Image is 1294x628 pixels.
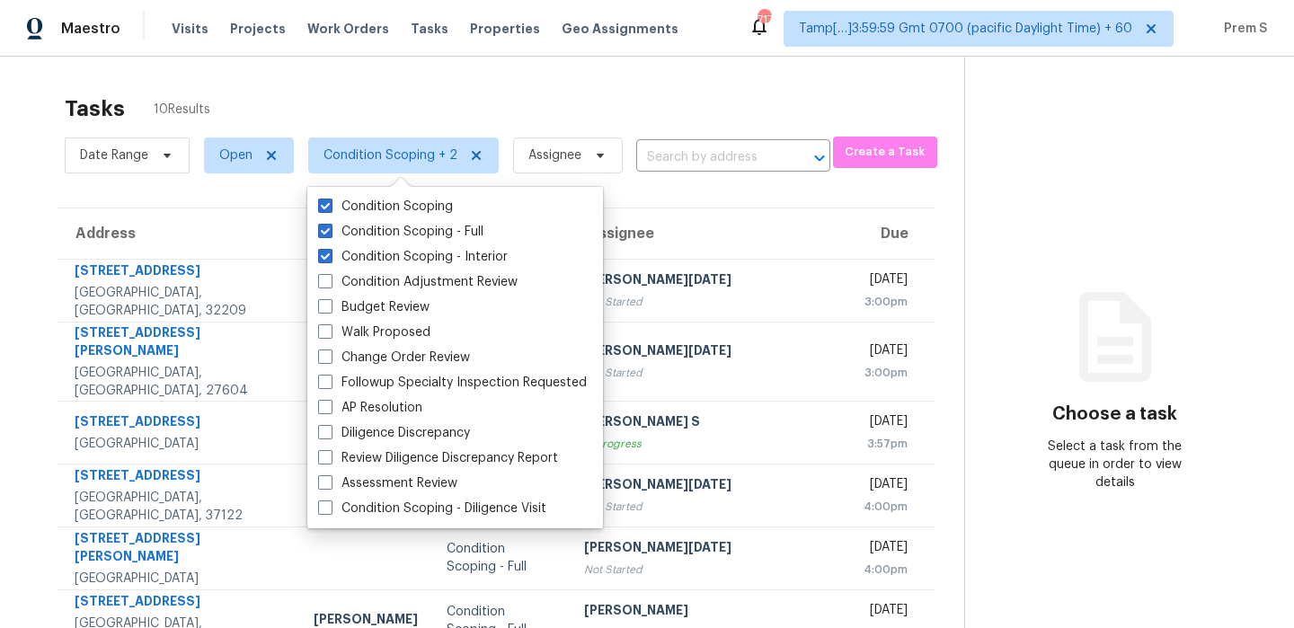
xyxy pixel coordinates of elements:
[318,223,483,241] label: Condition Scoping - Full
[570,208,848,259] th: Assignee
[318,449,558,467] label: Review Diligence Discrepancy Report
[230,20,286,38] span: Projects
[584,270,834,293] div: [PERSON_NAME][DATE]
[61,20,120,38] span: Maestro
[318,399,422,417] label: AP Resolution
[75,570,285,588] div: [GEOGRAPHIC_DATA]
[75,435,285,453] div: [GEOGRAPHIC_DATA]
[864,561,908,579] div: 4:00pm
[1217,20,1267,38] span: Prem S
[154,101,210,119] span: 10 Results
[584,412,834,435] div: [PERSON_NAME] S
[807,146,832,171] button: Open
[636,144,780,172] input: Search by address
[75,364,285,400] div: [GEOGRAPHIC_DATA], [GEOGRAPHIC_DATA], 27604
[562,20,678,38] span: Geo Assignments
[1052,405,1177,423] h3: Choose a task
[318,374,587,392] label: Followup Specialty Inspection Requested
[864,435,908,453] div: 3:57pm
[864,412,908,435] div: [DATE]
[318,273,518,291] label: Condition Adjustment Review
[864,601,908,624] div: [DATE]
[75,466,285,489] div: [STREET_ADDRESS]
[864,538,908,561] div: [DATE]
[528,146,581,164] span: Assignee
[584,364,834,382] div: Not Started
[75,261,285,284] div: [STREET_ADDRESS]
[864,293,908,311] div: 3:00pm
[584,538,834,561] div: [PERSON_NAME][DATE]
[584,498,834,516] div: Not Started
[470,20,540,38] span: Properties
[318,298,430,316] label: Budget Review
[75,489,285,525] div: [GEOGRAPHIC_DATA], [GEOGRAPHIC_DATA], 37122
[80,146,148,164] span: Date Range
[584,601,834,624] div: [PERSON_NAME]
[864,341,908,364] div: [DATE]
[864,270,908,293] div: [DATE]
[318,500,546,517] label: Condition Scoping - Diligence Visit
[411,22,448,35] span: Tasks
[299,208,432,259] th: HPM
[323,146,457,164] span: Condition Scoping + 2
[318,349,470,367] label: Change Order Review
[584,293,834,311] div: Not Started
[584,561,834,579] div: Not Started
[864,475,908,498] div: [DATE]
[833,137,936,168] button: Create a Task
[172,20,208,38] span: Visits
[864,498,908,516] div: 4:00pm
[864,364,908,382] div: 3:00pm
[58,208,299,259] th: Address
[584,341,834,364] div: [PERSON_NAME][DATE]
[842,142,927,163] span: Create a Task
[799,20,1132,38] span: Tamp[…]3:59:59 Gmt 0700 (pacific Daylight Time) + 60
[758,11,770,29] div: 717
[318,323,430,341] label: Walk Proposed
[584,435,834,453] div: In Progress
[849,208,935,259] th: Due
[75,412,285,435] div: [STREET_ADDRESS]
[1040,438,1190,491] div: Select a task from the queue in order to view details
[75,284,285,320] div: [GEOGRAPHIC_DATA], [GEOGRAPHIC_DATA], 32209
[65,100,125,118] h2: Tasks
[318,248,508,266] label: Condition Scoping - Interior
[447,540,555,576] div: Condition Scoping - Full
[75,592,285,615] div: [STREET_ADDRESS]
[584,475,834,498] div: [PERSON_NAME][DATE]
[219,146,253,164] span: Open
[75,529,285,570] div: [STREET_ADDRESS][PERSON_NAME]
[75,323,285,364] div: [STREET_ADDRESS][PERSON_NAME]
[318,474,457,492] label: Assessment Review
[318,424,470,442] label: Diligence Discrepancy
[307,20,389,38] span: Work Orders
[318,198,453,216] label: Condition Scoping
